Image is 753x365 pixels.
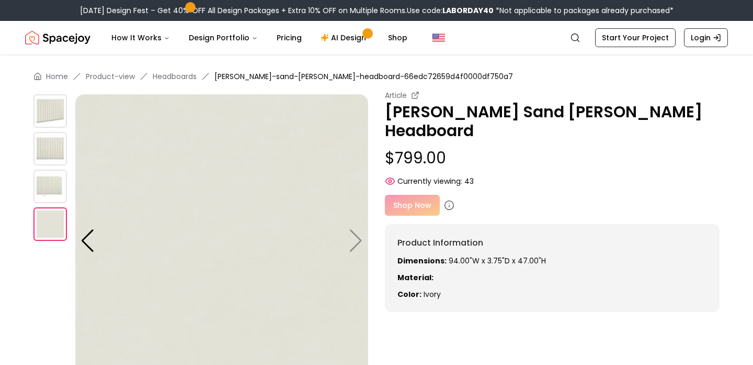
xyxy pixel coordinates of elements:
[180,27,266,48] button: Design Portfolio
[385,103,720,140] p: [PERSON_NAME] Sand [PERSON_NAME] Headboard
[33,132,67,165] img: https://storage.googleapis.com/spacejoy-main/assets/66edc72659d4f0000df750a7/product_1_nmn3l3ohjdh
[153,71,197,82] a: Headboards
[442,5,494,16] b: LABORDAY40
[385,90,407,101] small: Article
[397,289,421,300] strong: Color:
[385,149,720,168] p: $799.00
[33,94,67,128] img: https://storage.googleapis.com/spacejoy-main/assets/66edc72659d4f0000df750a7/product_0_okolmg3h509c
[25,27,90,48] a: Spacejoy
[33,71,720,82] nav: breadcrumb
[214,71,513,82] span: [PERSON_NAME]-sand-[PERSON_NAME]-headboard-66edc72659d4f0000df750a7
[25,21,728,54] nav: Global
[684,28,728,47] a: Login
[397,256,707,266] p: 94.00"W x 3.75"D x 47.00"H
[464,176,474,186] span: 43
[25,27,90,48] img: Spacejoy Logo
[268,27,310,48] a: Pricing
[33,207,67,241] img: https://storage.googleapis.com/spacejoy-main/assets/66edc72659d4f0000df750a7/product_3_mhiad4jc281e
[312,27,378,48] a: AI Design
[424,289,441,300] span: ivory
[103,27,416,48] nav: Main
[397,176,462,186] span: Currently viewing:
[86,71,135,82] a: Product-view
[33,170,67,203] img: https://storage.googleapis.com/spacejoy-main/assets/66edc72659d4f0000df750a7/product_2_lned42pbg3
[397,272,433,283] strong: Material:
[380,27,416,48] a: Shop
[80,5,674,16] div: [DATE] Design Fest – Get 40% OFF All Design Packages + Extra 10% OFF on Multiple Rooms.
[432,31,445,44] img: United States
[595,28,676,47] a: Start Your Project
[46,71,68,82] a: Home
[397,237,707,249] h6: Product Information
[407,5,494,16] span: Use code:
[397,256,447,266] strong: Dimensions:
[103,27,178,48] button: How It Works
[494,5,674,16] span: *Not applicable to packages already purchased*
